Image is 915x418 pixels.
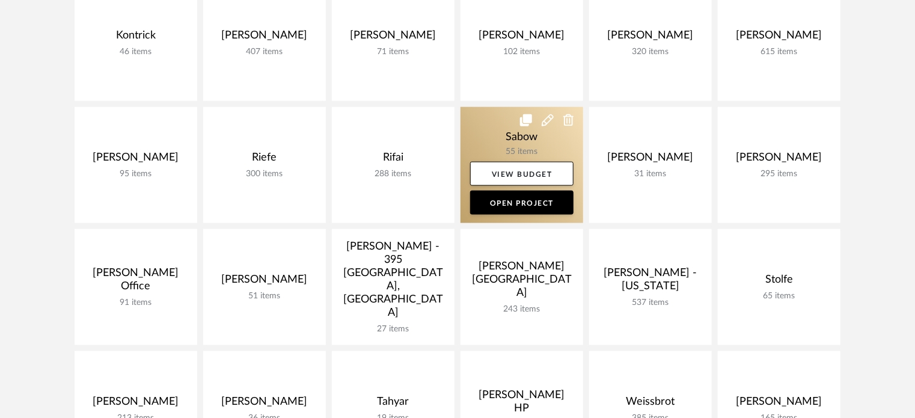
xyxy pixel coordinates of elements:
[84,395,188,413] div: [PERSON_NAME]
[470,260,574,304] div: [PERSON_NAME][GEOGRAPHIC_DATA]
[470,29,574,47] div: [PERSON_NAME]
[213,395,316,413] div: [PERSON_NAME]
[599,151,702,169] div: [PERSON_NAME]
[213,291,316,301] div: 51 items
[213,273,316,291] div: [PERSON_NAME]
[470,47,574,57] div: 102 items
[341,240,445,324] div: [PERSON_NAME] - 395 [GEOGRAPHIC_DATA], [GEOGRAPHIC_DATA]
[599,298,702,308] div: 537 items
[341,151,445,169] div: Rifai
[84,169,188,179] div: 95 items
[341,169,445,179] div: 288 items
[470,162,574,186] a: View Budget
[727,273,831,291] div: Stolfe
[727,291,831,301] div: 65 items
[84,151,188,169] div: [PERSON_NAME]
[84,266,188,298] div: [PERSON_NAME] Office
[599,169,702,179] div: 31 items
[727,29,831,47] div: [PERSON_NAME]
[727,169,831,179] div: 295 items
[599,47,702,57] div: 320 items
[84,47,188,57] div: 46 items
[213,169,316,179] div: 300 items
[341,29,445,47] div: [PERSON_NAME]
[84,29,188,47] div: Kontrick
[470,191,574,215] a: Open Project
[599,266,702,298] div: [PERSON_NAME] - [US_STATE]
[213,47,316,57] div: 407 items
[341,395,445,413] div: Tahyar
[470,304,574,315] div: 243 items
[341,324,445,334] div: 27 items
[727,395,831,413] div: [PERSON_NAME]
[84,298,188,308] div: 91 items
[213,151,316,169] div: Riefe
[727,151,831,169] div: [PERSON_NAME]
[599,29,702,47] div: [PERSON_NAME]
[599,395,702,413] div: Weissbrot
[213,29,316,47] div: [PERSON_NAME]
[341,47,445,57] div: 71 items
[727,47,831,57] div: 615 items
